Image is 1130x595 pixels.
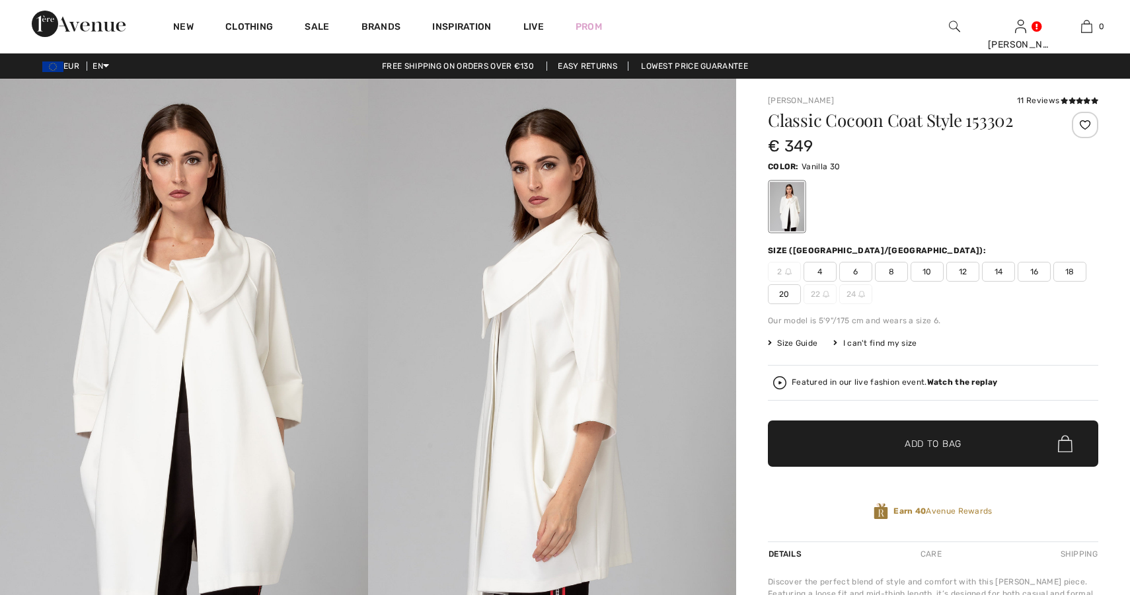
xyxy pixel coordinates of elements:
[792,378,997,387] div: Featured in our live fashion event.
[1081,19,1092,34] img: My Bag
[1015,19,1026,34] img: My Info
[1015,20,1026,32] a: Sign In
[225,21,273,35] a: Clothing
[858,291,865,297] img: ring-m.svg
[768,284,801,304] span: 20
[523,20,544,34] a: Live
[909,542,953,566] div: Care
[1017,95,1098,106] div: 11 Reviews
[1099,20,1104,32] span: 0
[893,505,992,517] span: Avenue Rewards
[982,262,1015,282] span: 14
[371,61,545,71] a: Free shipping on orders over €130
[773,376,786,389] img: Watch the replay
[802,162,840,171] span: Vanilla 30
[804,262,837,282] span: 4
[32,11,126,37] img: 1ère Avenue
[768,137,813,155] span: € 349
[768,245,989,257] div: Size ([GEOGRAPHIC_DATA]/[GEOGRAPHIC_DATA]):
[1058,435,1073,452] img: Bag.svg
[768,315,1098,327] div: Our model is 5'9"/175 cm and wears a size 6.
[768,337,817,349] span: Size Guide
[874,502,888,520] img: Avenue Rewards
[361,21,401,35] a: Brands
[1053,262,1086,282] span: 18
[833,337,917,349] div: I can't find my size
[768,96,834,105] a: [PERSON_NAME]
[988,38,1053,52] div: [PERSON_NAME]
[576,20,602,34] a: Prom
[432,21,491,35] span: Inspiration
[768,542,805,566] div: Details
[768,112,1043,129] h1: Classic Cocoon Coat Style 153302
[946,262,979,282] span: 12
[1018,262,1051,282] span: 16
[927,377,998,387] strong: Watch the replay
[173,21,194,35] a: New
[839,262,872,282] span: 6
[893,506,926,516] strong: Earn 40
[768,162,799,171] span: Color:
[770,182,804,231] div: Vanilla 30
[93,61,109,71] span: EN
[949,19,960,34] img: search the website
[546,61,628,71] a: Easy Returns
[785,268,792,275] img: ring-m.svg
[911,262,944,282] span: 10
[905,437,961,451] span: Add to Bag
[875,262,908,282] span: 8
[630,61,759,71] a: Lowest Price Guarantee
[305,21,329,35] a: Sale
[42,61,85,71] span: EUR
[1054,19,1119,34] a: 0
[42,61,63,72] img: Euro
[804,284,837,304] span: 22
[768,420,1098,467] button: Add to Bag
[1057,542,1098,566] div: Shipping
[768,262,801,282] span: 2
[823,291,829,297] img: ring-m.svg
[839,284,872,304] span: 24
